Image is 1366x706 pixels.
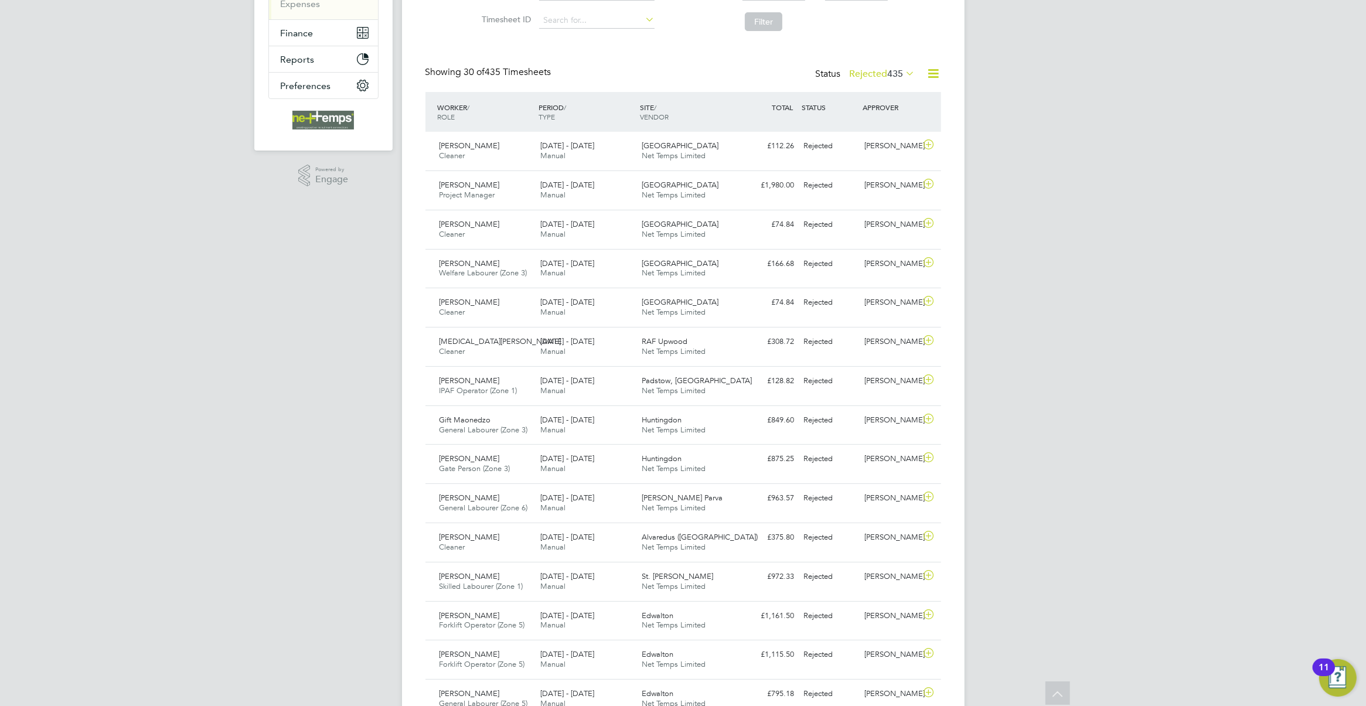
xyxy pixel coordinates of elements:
[799,332,860,352] div: Rejected
[860,528,921,547] div: [PERSON_NAME]
[860,449,921,469] div: [PERSON_NAME]
[799,606,860,626] div: Rejected
[799,684,860,704] div: Rejected
[799,254,860,274] div: Rejected
[642,258,718,268] span: [GEOGRAPHIC_DATA]
[738,411,799,430] div: £849.60
[860,489,921,508] div: [PERSON_NAME]
[738,332,799,352] div: £308.72
[642,386,706,395] span: Net Temps Limited
[642,180,718,190] span: [GEOGRAPHIC_DATA]
[642,610,673,620] span: Edwalton
[1319,667,1329,683] div: 11
[888,68,904,80] span: 435
[440,453,500,463] span: [PERSON_NAME]
[642,688,673,698] span: Edwalton
[540,297,594,307] span: [DATE] - [DATE]
[440,425,528,435] span: General Labourer (Zone 3)
[440,141,500,151] span: [PERSON_NAME]
[799,176,860,195] div: Rejected
[268,111,379,129] a: Go to home page
[799,371,860,391] div: Rejected
[738,606,799,626] div: £1,161.50
[738,215,799,234] div: £74.84
[440,493,500,503] span: [PERSON_NAME]
[642,307,706,317] span: Net Temps Limited
[440,180,500,190] span: [PERSON_NAME]
[640,112,669,121] span: VENDOR
[799,293,860,312] div: Rejected
[799,528,860,547] div: Rejected
[540,151,566,161] span: Manual
[440,610,500,620] span: [PERSON_NAME]
[642,503,706,513] span: Net Temps Limited
[269,20,378,46] button: Finance
[539,12,655,29] input: Search for...
[438,112,455,121] span: ROLE
[540,307,566,317] span: Manual
[536,97,637,127] div: PERIOD
[539,112,555,121] span: TYPE
[799,449,860,469] div: Rejected
[440,190,495,200] span: Project Manager
[425,66,554,79] div: Showing
[860,332,921,352] div: [PERSON_NAME]
[642,336,687,346] span: RAF Upwood
[1319,659,1357,697] button: Open Resource Center, 11 new notifications
[440,581,523,591] span: Skilled Labourer (Zone 1)
[642,268,706,278] span: Net Temps Limited
[540,229,566,239] span: Manual
[637,97,738,127] div: SITE
[540,688,594,698] span: [DATE] - [DATE]
[440,258,500,268] span: [PERSON_NAME]
[860,684,921,704] div: [PERSON_NAME]
[540,376,594,386] span: [DATE] - [DATE]
[860,137,921,156] div: [PERSON_NAME]
[642,376,752,386] span: Padstow, [GEOGRAPHIC_DATA]
[642,297,718,307] span: [GEOGRAPHIC_DATA]
[540,571,594,581] span: [DATE] - [DATE]
[799,215,860,234] div: Rejected
[860,371,921,391] div: [PERSON_NAME]
[540,346,566,356] span: Manual
[564,103,566,112] span: /
[642,532,758,542] span: Alvaredus ([GEOGRAPHIC_DATA])
[642,659,706,669] span: Net Temps Limited
[540,542,566,552] span: Manual
[642,620,706,630] span: Net Temps Limited
[440,346,465,356] span: Cleaner
[540,581,566,591] span: Manual
[642,151,706,161] span: Net Temps Limited
[281,80,331,91] span: Preferences
[799,137,860,156] div: Rejected
[440,268,527,278] span: Welfare Labourer (Zone 3)
[540,336,594,346] span: [DATE] - [DATE]
[860,215,921,234] div: [PERSON_NAME]
[440,336,561,346] span: [MEDICAL_DATA][PERSON_NAME]
[440,503,528,513] span: General Labourer (Zone 6)
[440,463,510,473] span: Gate Person (Zone 3)
[468,103,470,112] span: /
[642,141,718,151] span: [GEOGRAPHIC_DATA]
[464,66,551,78] span: 435 Timesheets
[642,425,706,435] span: Net Temps Limited
[738,293,799,312] div: £74.84
[642,219,718,229] span: [GEOGRAPHIC_DATA]
[642,453,682,463] span: Huntingdon
[478,14,531,25] label: Timesheet ID
[642,463,706,473] span: Net Temps Limited
[440,542,465,552] span: Cleaner
[642,571,713,581] span: St. [PERSON_NAME]
[440,649,500,659] span: [PERSON_NAME]
[440,297,500,307] span: [PERSON_NAME]
[738,176,799,195] div: £1,980.00
[772,103,793,112] span: TOTAL
[738,528,799,547] div: £375.80
[440,688,500,698] span: [PERSON_NAME]
[440,376,500,386] span: [PERSON_NAME]
[860,411,921,430] div: [PERSON_NAME]
[850,68,915,80] label: Rejected
[860,567,921,586] div: [PERSON_NAME]
[642,542,706,552] span: Net Temps Limited
[738,567,799,586] div: £972.33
